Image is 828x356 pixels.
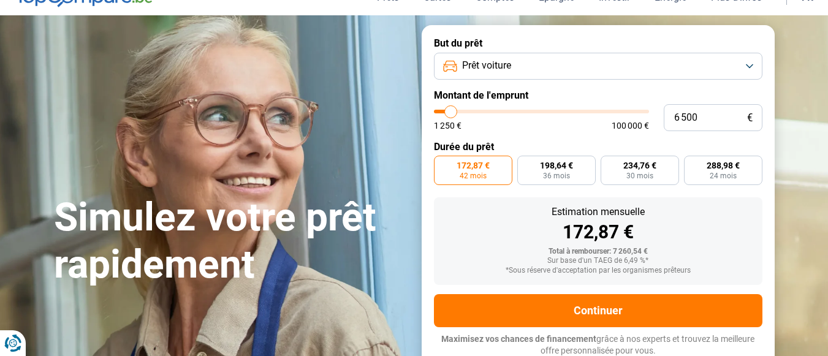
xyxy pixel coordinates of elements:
span: 172,87 € [457,161,490,170]
h1: Simulez votre prêt rapidement [54,194,407,289]
span: 24 mois [710,172,737,180]
label: But du prêt [434,37,762,49]
span: Maximisez vos chances de financement [441,334,596,344]
span: Prêt voiture [462,59,511,72]
span: 42 mois [460,172,487,180]
span: 234,76 € [623,161,656,170]
span: 288,98 € [707,161,740,170]
div: Estimation mensuelle [444,207,753,217]
label: Montant de l'emprunt [434,89,762,101]
div: Total à rembourser: 7 260,54 € [444,248,753,256]
span: 1 250 € [434,121,461,130]
div: *Sous réserve d'acceptation par les organismes prêteurs [444,267,753,275]
div: Sur base d'un TAEG de 6,49 %* [444,257,753,265]
span: € [747,113,753,123]
div: 172,87 € [444,223,753,241]
span: 100 000 € [612,121,649,130]
button: Continuer [434,294,762,327]
span: 36 mois [543,172,570,180]
label: Durée du prêt [434,141,762,153]
button: Prêt voiture [434,53,762,80]
span: 30 mois [626,172,653,180]
span: 198,64 € [540,161,573,170]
